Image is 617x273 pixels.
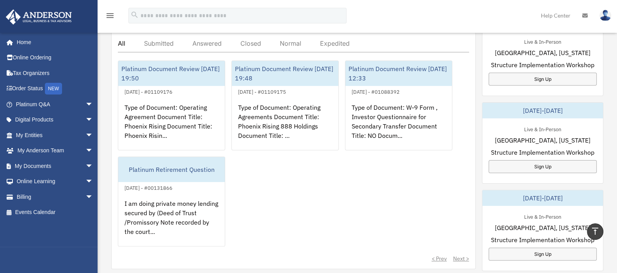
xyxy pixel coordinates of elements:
a: My Anderson Teamarrow_drop_down [5,143,105,159]
div: [DATE] - #01109176 [118,87,179,95]
a: Tax Organizers [5,65,105,81]
div: All [118,39,125,47]
span: Structure Implementation Workshop [491,235,594,244]
div: [DATE]-[DATE] [482,103,603,118]
a: Platinum Q&Aarrow_drop_down [5,96,105,112]
div: [DATE] - #00131866 [118,183,179,191]
span: arrow_drop_down [85,127,101,143]
span: arrow_drop_down [85,96,101,112]
a: Sign Up [489,248,597,261]
span: arrow_drop_down [85,158,101,174]
div: Live & In-Person [518,125,567,133]
a: Sign Up [489,73,597,86]
a: Online Learningarrow_drop_down [5,174,105,189]
a: My Documentsarrow_drop_down [5,158,105,174]
a: Sign Up [489,160,597,173]
a: My Entitiesarrow_drop_down [5,127,105,143]
div: [DATE] - #01088392 [345,87,406,95]
div: NEW [45,83,62,95]
a: menu [105,14,115,20]
span: [GEOGRAPHIC_DATA], [US_STATE] [495,136,590,145]
div: Live & In-Person [518,212,567,220]
div: Platinum Document Review [DATE] 19:48 [232,61,338,86]
div: Answered [192,39,222,47]
a: Platinum Retirement Question[DATE] - #00131866I am doing private money lending secured by (Deed o... [118,157,225,246]
div: Expedited [320,39,350,47]
span: arrow_drop_down [85,143,101,159]
i: vertical_align_top [590,227,600,236]
span: arrow_drop_down [85,189,101,205]
a: Platinum Document Review [DATE] 19:50[DATE] - #01109176Type of Document: Operating Agreement Docu... [118,61,225,150]
a: Platinum Document Review [DATE] 12:33[DATE] - #01088392Type of Document: W-9 Form , Investor Ques... [345,61,452,150]
a: Platinum Document Review [DATE] 19:48[DATE] - #01109175Type of Document: Operating Agreements Doc... [231,61,339,150]
span: Structure Implementation Workshop [491,148,594,157]
a: Online Ordering [5,50,105,66]
span: arrow_drop_down [85,174,101,190]
div: I am doing private money lending secured by (Deed of Trust /Promissory Note recorded by the court... [118,193,225,253]
a: Events Calendar [5,205,105,220]
div: Type of Document: Operating Agreement Document Title: Phoenix Rising Document Title: Phoenix Risi... [118,96,225,157]
i: search [130,11,139,19]
img: Anderson Advisors Platinum Portal [4,9,74,25]
span: [GEOGRAPHIC_DATA], [US_STATE] [495,48,590,57]
div: Live & In-Person [518,37,567,45]
span: Structure Implementation Workshop [491,60,594,70]
div: Normal [280,39,301,47]
div: [DATE] - #01109175 [232,87,292,95]
div: Type of Document: W-9 Form , Investor Questionnaire for Secondary Transfer Document Title: NO Doc... [345,96,452,157]
img: User Pic [599,10,611,21]
a: Home [5,34,101,50]
a: Billingarrow_drop_down [5,189,105,205]
span: arrow_drop_down [85,112,101,128]
div: Platinum Document Review [DATE] 19:50 [118,61,225,86]
div: Submitted [144,39,174,47]
span: [GEOGRAPHIC_DATA], [US_STATE] [495,223,590,232]
div: [DATE]-[DATE] [482,190,603,206]
div: Type of Document: Operating Agreements Document Title: Phoenix Rising 888 Holdings Document Title... [232,96,338,157]
a: Order StatusNEW [5,81,105,97]
i: menu [105,11,115,20]
div: Platinum Retirement Question [118,157,225,182]
a: Digital Productsarrow_drop_down [5,112,105,128]
div: Platinum Document Review [DATE] 12:33 [345,61,452,86]
a: vertical_align_top [587,223,603,240]
div: Closed [240,39,261,47]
